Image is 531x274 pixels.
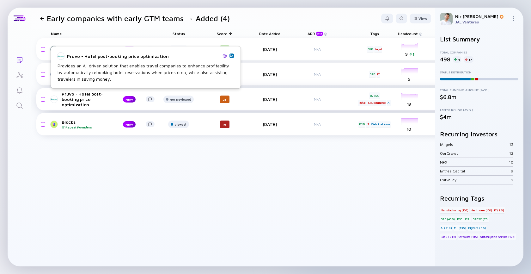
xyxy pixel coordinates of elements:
[509,160,513,165] div: 10
[472,216,489,222] div: B2B2C (70)
[470,207,493,213] div: Healthcare (100)
[62,91,113,107] div: Pruvo - Hotel post-booking price optimization
[440,207,469,213] div: Manufacturing (103)
[398,31,418,36] span: Headcount
[46,29,160,38] div: Name
[8,82,31,97] a: Reminders
[174,122,186,126] div: Viewed
[455,14,508,19] div: Nir [PERSON_NAME]
[223,53,227,58] img: Pruvo - Hotel post-booking price optimization Website
[358,100,386,106] div: Retail & eCommerce
[220,121,229,128] div: 16
[440,195,518,202] h2: Recurring Tags
[252,97,287,102] div: [DATE]
[367,46,374,53] div: B2B
[230,54,233,57] img: Pruvo - Hotel post-booking price optimization Linkedin Page
[297,122,338,127] div: N/A
[62,125,113,129] div: Repeat Founders
[220,96,229,103] div: 25
[308,31,324,36] div: ARR
[51,119,160,129] a: BlocksRepeat FoundersNEW
[297,47,338,52] div: N/A
[252,47,287,52] div: [DATE]
[511,16,516,21] img: Menu
[440,225,452,231] div: AI (219)
[316,32,323,36] div: beta
[51,91,160,107] a: Pruvo - Hotel post-booking price optimizationNEW
[370,121,391,128] div: Web Platform
[479,234,516,240] div: Subscription Service (127)
[440,114,518,120] div: $4m
[440,13,453,25] img: Nir Profile Picture
[440,50,518,54] div: Total Companies
[369,92,380,99] div: B2B2C
[8,52,31,67] a: Lists
[358,121,365,128] div: B2B
[464,56,473,63] div: 17
[297,72,338,77] div: N/A
[297,97,338,102] div: N/A
[220,46,229,53] div: 100
[376,71,380,78] div: IT
[440,35,518,43] h2: List Summary
[366,121,370,128] div: IT
[173,31,185,36] span: Status
[456,216,471,222] div: B2C (127)
[374,46,382,53] div: Legal
[440,94,518,100] div: $6.8m
[440,108,518,112] div: Latest Round (Avg.)
[47,14,230,23] h1: Early companies with early GTM teams → Added (4)
[51,46,160,53] a: CanoteraNEW
[493,207,505,213] div: IT (96)
[509,142,513,147] div: 12
[62,119,113,129] div: Blocks
[252,29,287,38] div: Date Added
[511,169,513,173] div: 9
[8,97,31,113] a: Search
[453,56,461,63] div: 4
[440,56,450,63] div: 498
[440,234,457,240] div: SaaS (249)
[467,225,487,231] div: BigData (66)
[440,177,511,182] div: ExitValley
[509,151,513,156] div: 12
[440,216,455,222] div: B2B (456)
[8,67,31,82] a: Investor Map
[440,160,509,165] div: NFX
[207,29,242,38] div: Score
[252,72,287,77] div: [DATE]
[440,142,509,147] div: iAngels
[252,121,287,127] div: [DATE]
[67,53,220,59] div: Pruvo - Hotel post-booking price optimization
[440,130,518,138] h2: Recurring Investors
[455,20,508,24] div: JAL Ventures
[410,14,431,23] button: View
[440,151,509,156] div: OurCrowd
[453,225,467,231] div: ML (135)
[440,88,518,92] div: Total Funding Amount (Avg.)
[511,177,513,182] div: 9
[440,169,511,173] div: Entrée Capital
[369,71,375,78] div: B2B
[170,97,191,101] div: Not Reviewed
[58,62,234,82] div: Provides an AI-driven solution that enables travel companies to enhance profitability by automati...
[387,100,391,106] div: AI
[458,234,479,240] div: Software (145)
[440,70,518,74] div: Status Distribution
[357,29,392,38] div: Tags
